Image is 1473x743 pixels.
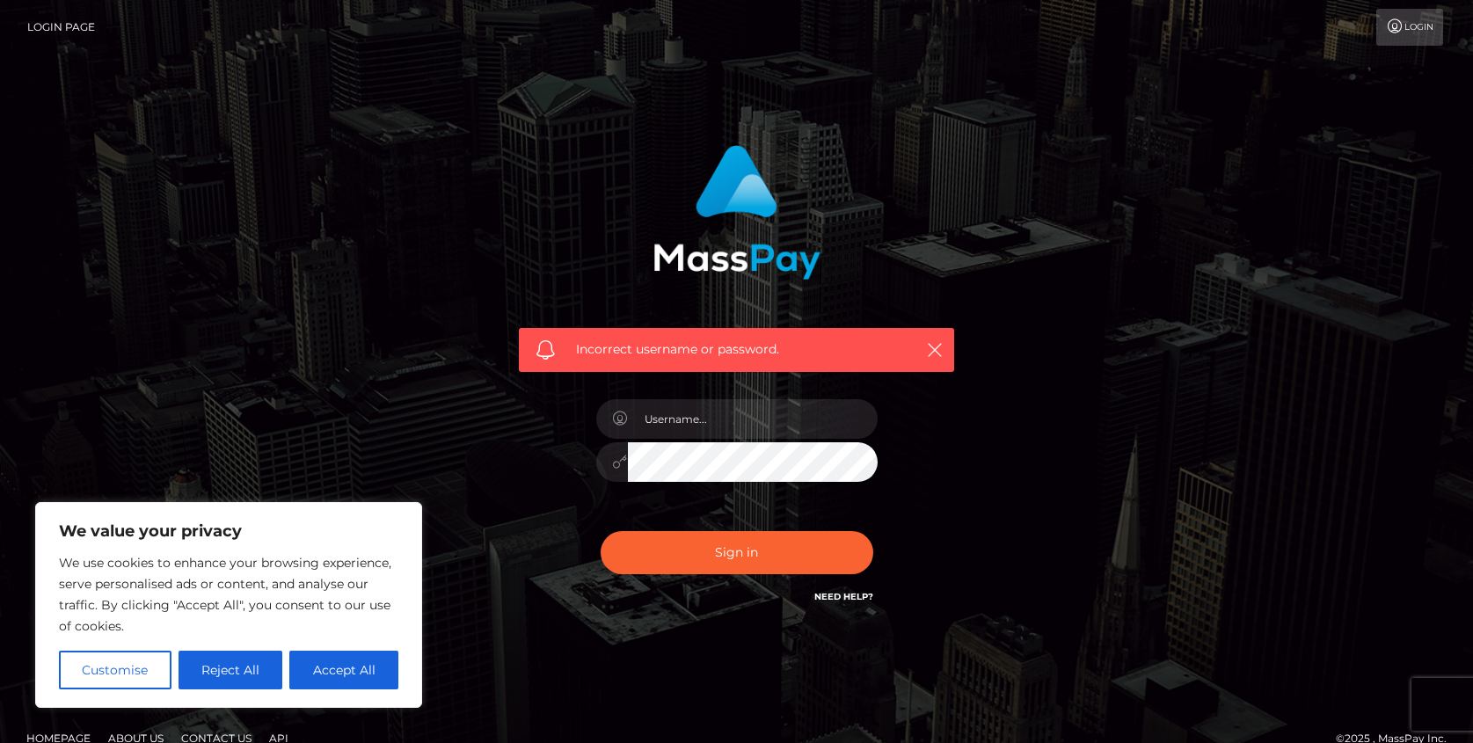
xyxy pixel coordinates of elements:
[628,399,878,439] input: Username...
[289,651,398,689] button: Accept All
[27,9,95,46] a: Login Page
[814,591,873,602] a: Need Help?
[576,340,897,359] span: Incorrect username or password.
[59,521,398,542] p: We value your privacy
[35,502,422,708] div: We value your privacy
[653,145,820,280] img: MassPay Login
[59,651,171,689] button: Customise
[601,531,873,574] button: Sign in
[59,552,398,637] p: We use cookies to enhance your browsing experience, serve personalised ads or content, and analys...
[179,651,283,689] button: Reject All
[1376,9,1443,46] a: Login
